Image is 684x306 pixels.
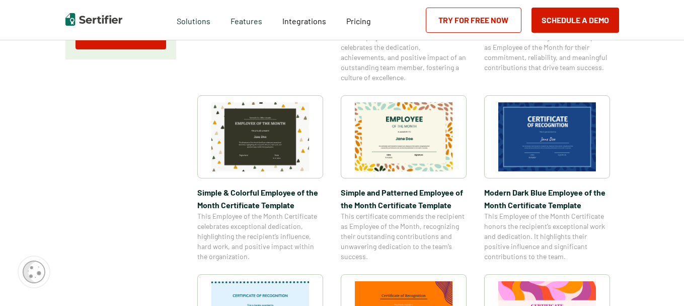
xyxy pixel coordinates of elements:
[211,102,309,171] img: Simple & Colorful Employee of the Month Certificate Template
[341,95,467,262] a: Simple and Patterned Employee of the Month Certificate TemplateSimple and Patterned Employee of t...
[531,8,619,33] button: Schedule a Demo
[65,13,122,26] img: Sertifier | Digital Credentialing Platform
[177,14,210,26] span: Solutions
[282,16,326,26] span: Integrations
[346,16,371,26] span: Pricing
[498,102,596,171] img: Modern Dark Blue Employee of the Month Certificate Template
[341,211,467,262] span: This certificate commends the recipient as Employee of the Month, recognizing their outstanding c...
[484,186,610,211] span: Modern Dark Blue Employee of the Month Certificate Template
[484,32,610,73] span: This certificate recognizes the recipient as Employee of the Month for their commitment, reliabil...
[484,211,610,262] span: This Employee of the Month Certificate honors the recipient’s exceptional work and dedication. It...
[282,14,326,26] a: Integrations
[341,186,467,211] span: Simple and Patterned Employee of the Month Certificate Template
[355,102,452,171] img: Simple and Patterned Employee of the Month Certificate Template
[197,95,323,262] a: Simple & Colorful Employee of the Month Certificate TemplateSimple & Colorful Employee of the Mon...
[231,14,262,26] span: Features
[346,14,371,26] a: Pricing
[426,8,521,33] a: Try for Free Now
[634,258,684,306] iframe: Chat Widget
[23,261,45,283] img: Cookie Popup Icon
[197,211,323,262] span: This Employee of the Month Certificate celebrates exceptional dedication, highlighting the recipi...
[484,95,610,262] a: Modern Dark Blue Employee of the Month Certificate TemplateModern Dark Blue Employee of the Month...
[341,32,467,83] span: This Employee of the Month Certificate celebrates the dedication, achievements, and positive impa...
[197,186,323,211] span: Simple & Colorful Employee of the Month Certificate Template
